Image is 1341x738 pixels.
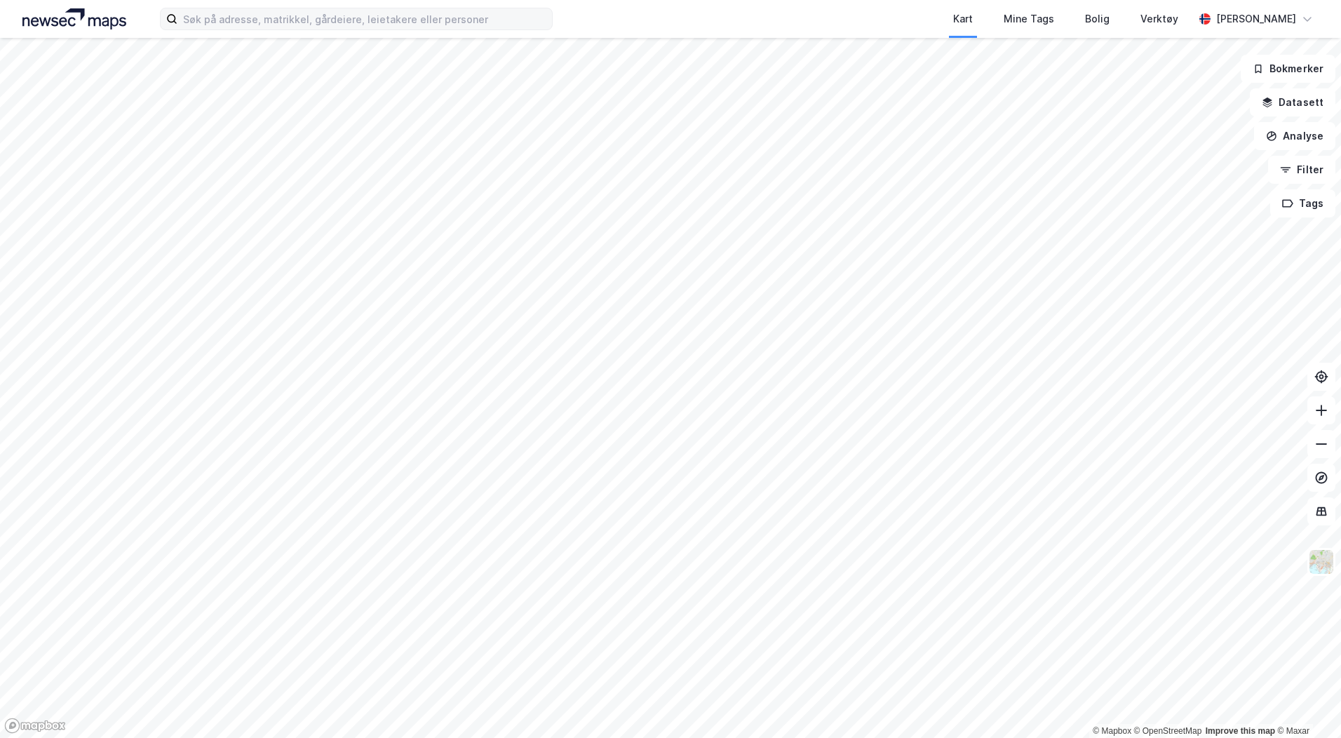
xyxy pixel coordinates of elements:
[1254,122,1335,150] button: Analyse
[1241,55,1335,83] button: Bokmerker
[4,718,66,734] a: Mapbox homepage
[1308,549,1335,575] img: Z
[1004,11,1054,27] div: Mine Tags
[1093,726,1131,736] a: Mapbox
[22,8,126,29] img: logo.a4113a55bc3d86da70a041830d287a7e.svg
[1271,671,1341,738] iframe: Chat Widget
[1216,11,1296,27] div: [PERSON_NAME]
[1134,726,1202,736] a: OpenStreetMap
[1085,11,1110,27] div: Bolig
[953,11,973,27] div: Kart
[1271,671,1341,738] div: Kontrollprogram for chat
[177,8,552,29] input: Søk på adresse, matrikkel, gårdeiere, leietakere eller personer
[1268,156,1335,184] button: Filter
[1140,11,1178,27] div: Verktøy
[1270,189,1335,217] button: Tags
[1250,88,1335,116] button: Datasett
[1206,726,1275,736] a: Improve this map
